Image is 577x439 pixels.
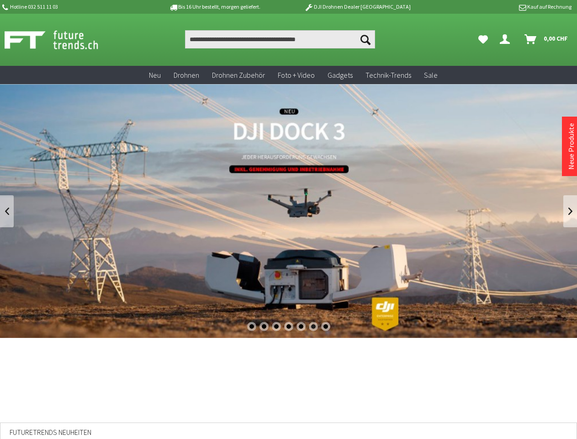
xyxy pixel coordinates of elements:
[321,322,330,331] div: 7
[1,1,143,12] p: Hotline 032 511 11 03
[206,66,271,85] a: Drohnen Zubehör
[321,66,359,85] a: Gadgets
[174,70,199,80] span: Drohnen
[496,30,517,48] a: Dein Konto
[418,66,444,85] a: Sale
[143,66,167,85] a: Neu
[212,70,265,80] span: Drohnen Zubehör
[356,30,375,48] button: Suchen
[247,322,256,331] div: 1
[544,31,568,46] span: 0,00 CHF
[167,66,206,85] a: Drohnen
[284,322,293,331] div: 4
[278,70,315,80] span: Foto + Video
[185,30,375,48] input: Produkt, Marke, Kategorie, EAN, Artikelnummer…
[359,66,418,85] a: Technik-Trends
[286,1,429,12] p: DJI Drohnen Dealer [GEOGRAPHIC_DATA]
[429,1,572,12] p: Kauf auf Rechnung
[271,66,321,85] a: Foto + Video
[296,322,306,331] div: 5
[424,70,438,80] span: Sale
[5,28,118,51] img: Shop Futuretrends - zur Startseite wechseln
[259,322,269,331] div: 2
[328,70,353,80] span: Gadgets
[566,123,576,170] a: Neue Produkte
[149,70,161,80] span: Neu
[365,70,411,80] span: Technik-Trends
[309,322,318,331] div: 6
[474,30,492,48] a: Meine Favoriten
[272,322,281,331] div: 3
[521,30,572,48] a: Warenkorb
[143,1,286,12] p: Bis 16 Uhr bestellt, morgen geliefert.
